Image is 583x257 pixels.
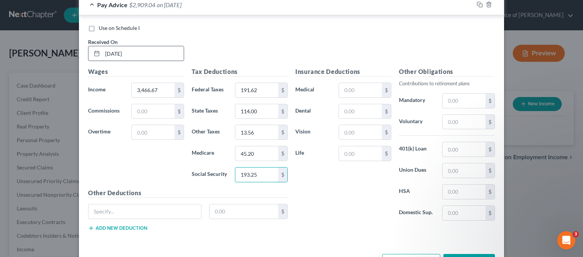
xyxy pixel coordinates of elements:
[102,46,184,61] input: MM/DD/YYYY
[157,1,181,8] span: on [DATE]
[278,204,287,219] div: $
[15,16,75,25] img: logo
[97,1,128,8] span: Pay Advice
[17,206,34,212] span: Home
[443,185,485,199] input: 0.00
[395,114,438,130] label: Voluntary
[88,67,184,77] h5: Wages
[557,231,575,249] iframe: Intercom live chat
[395,184,438,199] label: HSA
[291,104,335,119] label: Dental
[485,115,495,129] div: $
[50,187,101,218] button: Messages
[395,205,438,221] label: Domestic Sup.
[88,225,147,231] button: Add new deduction
[443,206,485,220] input: 0.00
[339,146,382,161] input: 0.00
[11,165,141,179] div: Attorney's Disclosure of Compensation
[16,168,127,176] div: Attorney's Disclosure of Compensation
[84,125,128,140] label: Overtime
[188,167,231,182] label: Social Security
[188,146,231,161] label: Medicare
[192,67,288,77] h5: Tax Deductions
[88,204,201,219] input: Specify...
[399,67,495,77] h5: Other Obligations
[339,125,382,139] input: 0.00
[90,12,106,27] img: Profile image for Katie
[175,125,184,139] div: $
[99,25,140,31] span: Use on Schedule I
[16,182,127,190] div: Adding Income
[573,231,579,237] span: 3
[395,142,438,157] label: 401(k) Loan
[11,125,141,140] button: Search for help
[88,86,106,92] span: Income
[101,187,152,218] button: Help
[278,104,287,119] div: $
[395,163,438,178] label: Union Dues
[132,83,175,97] input: 0.00
[8,89,144,118] div: Send us a messageWe'll be back online later [DATE]
[485,185,495,199] div: $
[339,104,382,119] input: 0.00
[443,142,485,157] input: 0.00
[339,83,382,97] input: 0.00
[382,146,391,161] div: $
[16,103,127,111] div: We'll be back online later [DATE]
[395,93,438,108] label: Mandatory
[132,104,175,119] input: 0.00
[11,179,141,193] div: Adding Income
[278,146,287,161] div: $
[485,163,495,178] div: $
[175,83,184,97] div: $
[485,206,495,220] div: $
[485,94,495,108] div: $
[235,146,278,161] input: 0.00
[11,143,141,165] div: Statement of Financial Affairs - Payments Made in the Last 90 days
[132,125,175,139] input: 0.00
[235,83,278,97] input: 0.00
[188,104,231,119] label: State Taxes
[88,188,288,198] h5: Other Deductions
[16,96,127,103] div: Send us a message
[291,146,335,161] label: Life
[485,142,495,157] div: $
[210,204,279,219] input: 0.00
[382,125,391,139] div: $
[120,206,132,212] span: Help
[278,125,287,139] div: $
[278,83,287,97] div: $
[16,146,127,162] div: Statement of Financial Affairs - Payments Made in the Last 90 days
[105,12,120,27] img: Profile image for Emma
[15,67,137,80] p: How can we help?
[291,125,335,140] label: Vision
[16,129,61,137] span: Search for help
[188,125,231,140] label: Other Taxes
[382,104,391,119] div: $
[119,12,134,27] img: Profile image for Lindsey
[84,104,128,119] label: Commissions
[88,39,118,45] span: Received On
[63,206,89,212] span: Messages
[278,168,287,182] div: $
[188,83,231,98] label: Federal Taxes
[443,163,485,178] input: 0.00
[291,83,335,98] label: Medical
[235,104,278,119] input: 0.00
[15,54,137,67] p: Hi there!
[399,80,495,87] p: Contributions to retirement plans
[175,104,184,119] div: $
[443,94,485,108] input: 0.00
[295,67,391,77] h5: Insurance Deductions
[443,115,485,129] input: 0.00
[382,83,391,97] div: $
[235,125,278,139] input: 0.00
[129,1,155,8] span: $2,909.04
[235,168,278,182] input: 0.00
